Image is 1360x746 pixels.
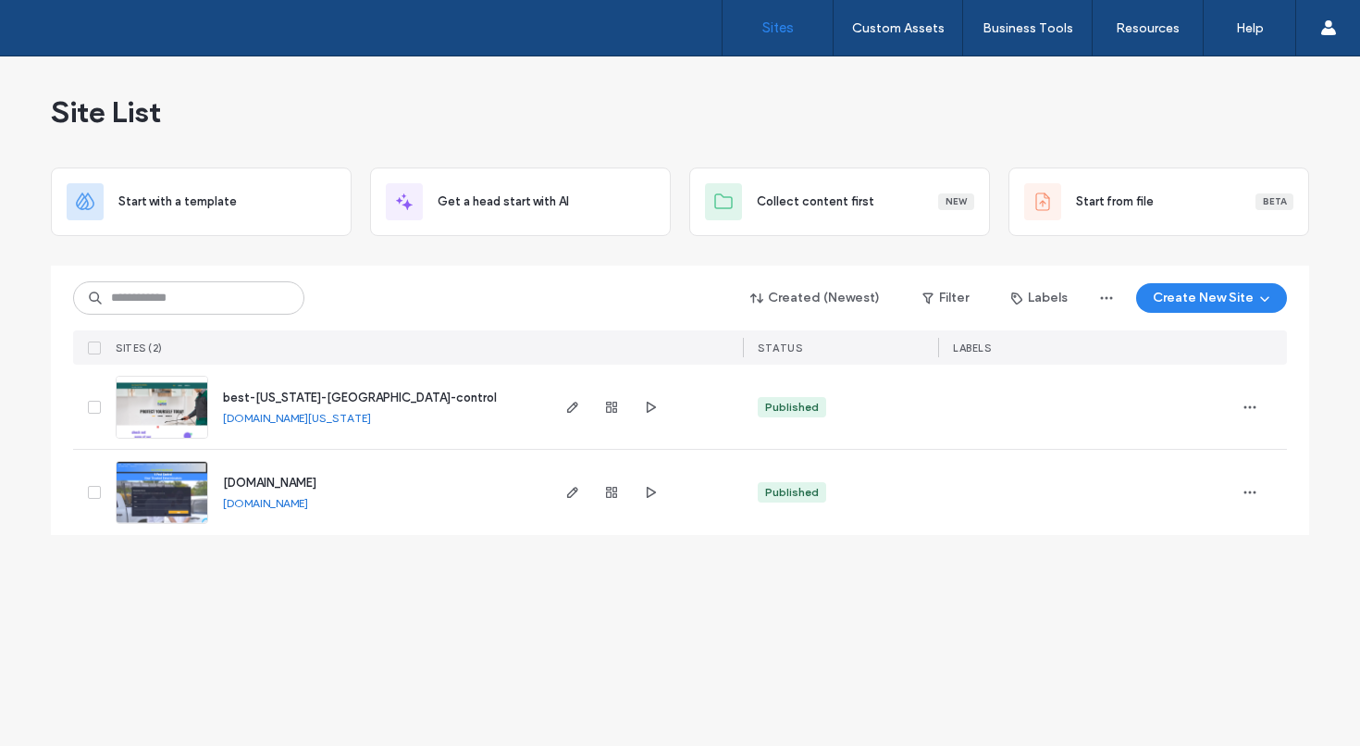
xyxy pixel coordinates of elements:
label: Custom Assets [852,20,945,36]
div: Published [765,399,819,416]
span: Start with a template [118,193,237,211]
span: SITES (2) [116,342,163,354]
button: Labels [995,283,1084,313]
span: LABELS [953,342,991,354]
span: Site List [51,93,161,131]
button: Created (Newest) [735,283,896,313]
button: Create New Site [1136,283,1287,313]
div: Beta [1255,193,1293,210]
label: Sites [762,19,794,36]
div: Published [765,484,819,501]
span: Get a head start with AI [438,193,569,211]
div: Start from fileBeta [1008,168,1309,236]
a: best-[US_STATE]-[GEOGRAPHIC_DATA]-control [223,391,497,404]
a: [DOMAIN_NAME] [223,496,308,510]
button: Filter [904,283,987,313]
label: Help [1236,20,1264,36]
span: Start from file [1076,193,1154,211]
span: STATUS [758,342,802,354]
a: [DOMAIN_NAME][US_STATE] [223,411,371,425]
div: Start with a template [51,168,352,236]
div: New [938,193,974,210]
span: Collect content first [757,193,874,211]
div: Collect content firstNew [689,168,990,236]
label: Resources [1116,20,1180,36]
a: [DOMAIN_NAME] [223,476,316,490]
div: Get a head start with AI [370,168,671,236]
label: Business Tools [983,20,1073,36]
